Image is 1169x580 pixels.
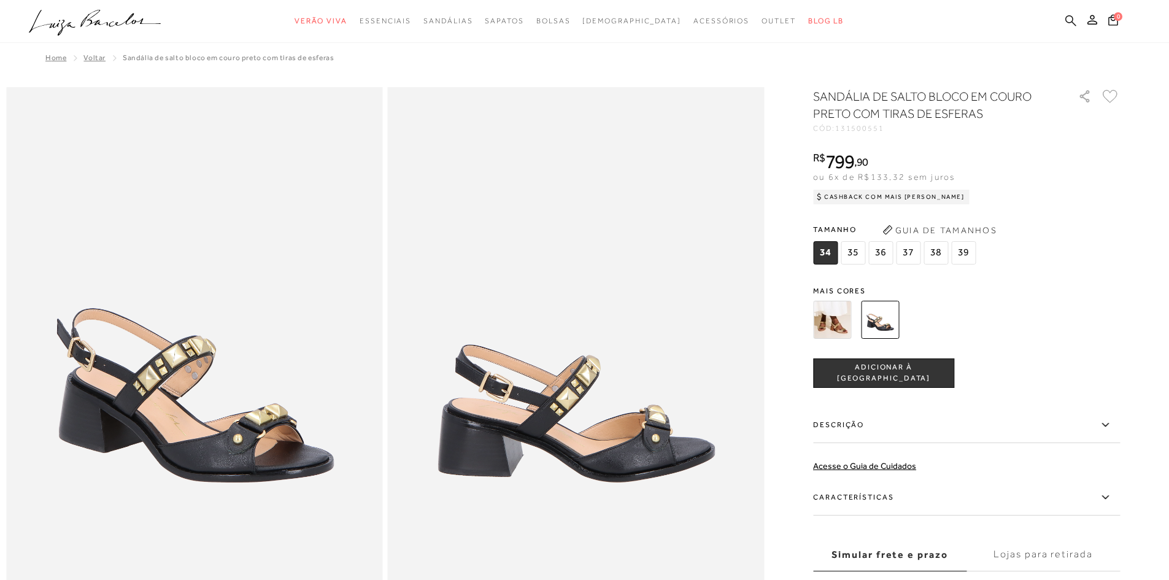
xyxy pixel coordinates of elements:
a: Voltar [83,53,106,62]
span: Verão Viva [295,17,347,25]
span: Sandálias [423,17,473,25]
div: CÓD: [813,125,1059,132]
a: categoryNavScreenReaderText [423,10,473,33]
label: Simular frete e prazo [813,538,966,571]
span: Tamanho [813,220,979,239]
span: 90 [857,155,868,168]
span: 0 [1114,12,1122,21]
i: R$ [813,152,825,163]
span: Essenciais [360,17,411,25]
span: 36 [868,241,893,265]
span: SANDÁLIA DE SALTO BLOCO EM COURO PRETO COM TIRAS DE ESFERAS [123,53,334,62]
a: noSubCategoriesText [582,10,681,33]
a: categoryNavScreenReaderText [762,10,796,33]
h1: SANDÁLIA DE SALTO BLOCO EM COURO PRETO COM TIRAS DE ESFERAS [813,88,1043,122]
label: Lojas para retirada [966,538,1120,571]
a: categoryNavScreenReaderText [485,10,523,33]
a: Acesse o Guia de Cuidados [813,461,916,471]
i: , [854,157,868,168]
a: categoryNavScreenReaderText [693,10,749,33]
span: ADICIONAR À [GEOGRAPHIC_DATA] [814,362,954,384]
img: SANDÁLIA DE SALTO BLOCO EM COURO METALIZADO DOURADO COM TIRAS DE ESFERAS [813,301,851,339]
span: Acessórios [693,17,749,25]
a: BLOG LB [808,10,844,33]
button: Guia de Tamanhos [878,220,1001,240]
span: 131500551 [835,124,884,133]
a: categoryNavScreenReaderText [536,10,571,33]
img: SANDÁLIA DE SALTO BLOCO EM COURO PRETO COM TIRAS DE ESFERAS [861,301,899,339]
span: Outlet [762,17,796,25]
a: categoryNavScreenReaderText [295,10,347,33]
span: 39 [951,241,976,265]
span: 35 [841,241,865,265]
span: ou 6x de R$133,32 sem juros [813,172,955,182]
div: Cashback com Mais [PERSON_NAME] [813,190,970,204]
a: categoryNavScreenReaderText [360,10,411,33]
span: Bolsas [536,17,571,25]
span: 37 [896,241,920,265]
span: [DEMOGRAPHIC_DATA] [582,17,681,25]
span: Sapatos [485,17,523,25]
span: 38 [924,241,948,265]
button: ADICIONAR À [GEOGRAPHIC_DATA] [813,358,954,388]
span: 799 [825,150,854,172]
span: BLOG LB [808,17,844,25]
label: Características [813,480,1120,516]
span: 34 [813,241,838,265]
a: Home [45,53,66,62]
span: Mais cores [813,287,1120,295]
button: 0 [1105,14,1122,30]
label: Descrição [813,408,1120,443]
